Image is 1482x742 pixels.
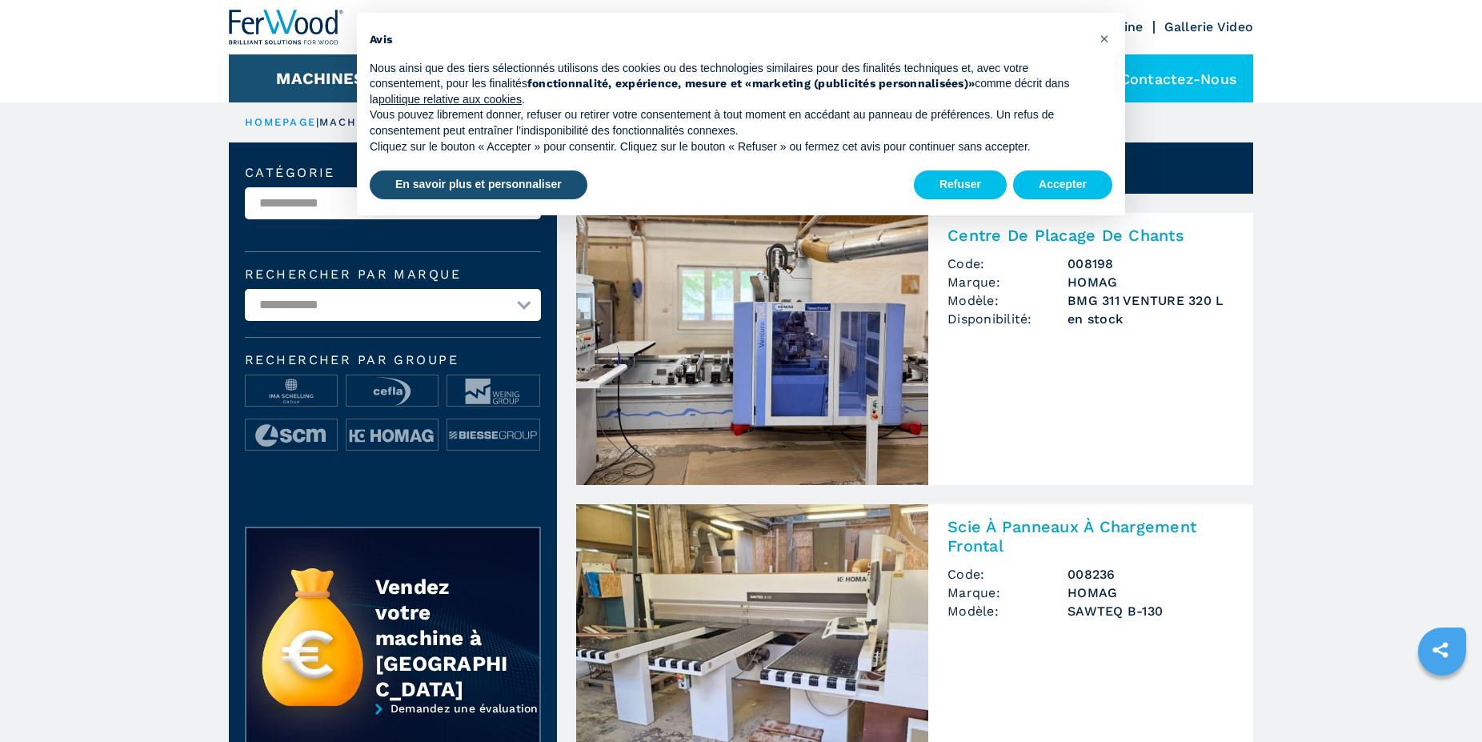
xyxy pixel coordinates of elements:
[914,170,1007,199] button: Refuser
[1013,170,1112,199] button: Accepter
[1067,291,1234,310] h3: BMG 311 VENTURE 320 L
[576,213,928,485] img: Centre De Placage De Chants HOMAG BMG 311 VENTURE 320 L
[576,213,1253,485] a: Centre De Placage De Chants HOMAG BMG 311 VENTURE 320 LCentre De Placage De ChantsCode:008198Marq...
[947,226,1234,245] h2: Centre De Placage De Chants
[245,268,541,281] label: Rechercher par marque
[1067,602,1234,620] h3: SAWTEQ B-130
[527,77,975,90] strong: fonctionnalité, expérience, mesure et «marketing (publicités personnalisées)»
[947,291,1067,310] span: Modèle:
[1164,19,1254,34] a: Gallerie Video
[947,602,1067,620] span: Modèle:
[1080,54,1254,102] div: Contactez-nous
[346,375,438,407] img: image
[947,565,1067,584] span: Code:
[1067,310,1234,328] span: en stock
[1067,584,1234,602] h3: HOMAG
[245,116,316,128] a: HOMEPAGE
[246,375,337,407] img: image
[319,115,388,130] p: machines
[947,584,1067,602] span: Marque:
[1414,670,1470,730] iframe: Chat
[947,273,1067,291] span: Marque:
[229,10,344,45] img: Ferwood
[276,69,364,88] button: Machines
[245,354,541,367] span: Rechercher par groupe
[1420,630,1460,670] a: sharethis
[370,170,587,199] button: En savoir plus et personnaliser
[1067,565,1234,584] h3: 008236
[316,116,319,128] span: |
[370,107,1087,138] p: Vous pouvez librement donner, refuser ou retirer votre consentement à tout moment en accédant au ...
[370,139,1087,155] p: Cliquez sur le bouton « Accepter » pour consentir. Cliquez sur le bouton « Refuser » ou fermez ce...
[1099,29,1109,48] span: ×
[947,255,1067,273] span: Code:
[447,375,539,407] img: image
[379,93,522,106] a: politique relative aux cookies
[346,419,438,451] img: image
[947,517,1234,555] h2: Scie À Panneaux À Chargement Frontal
[1091,26,1117,51] button: Fermer cet avis
[375,574,508,702] div: Vendez votre machine à [GEOGRAPHIC_DATA]
[1067,273,1234,291] h3: HOMAG
[947,310,1067,328] span: Disponibilité:
[1067,255,1234,273] h3: 008198
[245,166,541,179] label: catégorie
[447,419,539,451] img: image
[370,61,1087,108] p: Nous ainsi que des tiers sélectionnés utilisons des cookies ou des technologies similaires pour d...
[246,419,337,451] img: image
[370,32,1087,48] h2: Avis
